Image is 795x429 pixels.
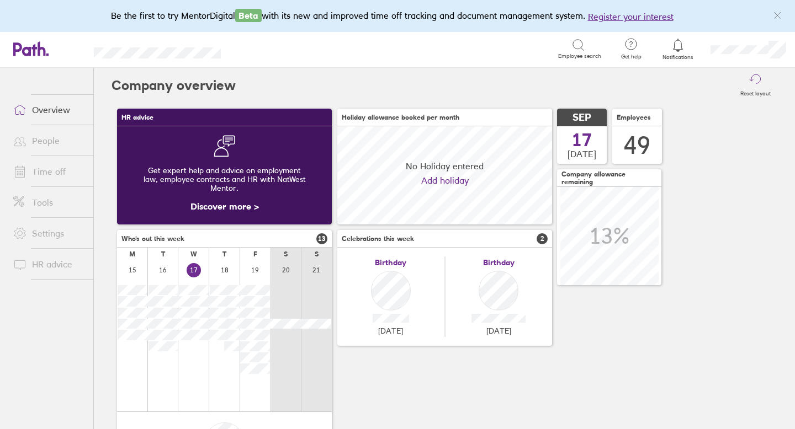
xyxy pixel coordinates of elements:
span: No Holiday entered [406,161,484,171]
a: Settings [4,222,93,244]
span: Birthday [483,258,515,267]
div: F [253,250,257,258]
span: SEP [573,112,591,124]
div: Be the first to try MentorDigital with its new and improved time off tracking and document manage... [111,9,685,23]
label: Reset layout [734,87,777,97]
span: Company allowance remaining [561,170,657,186]
a: Discover more > [190,201,259,212]
h2: Company overview [112,68,236,103]
a: Time off [4,160,93,183]
span: 17 [572,131,592,149]
button: Register your interest [588,10,674,23]
span: [DATE] [378,326,403,335]
span: Birthday [375,258,406,267]
a: Notifications [660,37,696,61]
button: Reset layout [734,68,777,103]
span: 13 [316,233,327,244]
div: Get expert help and advice on employment law, employee contracts and HR with NatWest Mentor. [126,157,323,201]
div: Search [251,44,279,53]
div: W [190,250,197,258]
span: Get help [613,53,649,60]
a: Overview [4,99,93,121]
span: Who's out this week [121,235,184,243]
a: Add holiday [421,175,469,185]
a: HR advice [4,253,93,275]
span: Notifications [660,54,696,61]
div: S [284,250,288,258]
span: Employees [617,114,651,121]
span: Employee search [558,53,601,60]
div: 49 [624,131,650,159]
a: People [4,130,93,152]
div: M [129,250,135,258]
span: [DATE] [486,326,511,335]
span: Beta [235,9,262,22]
span: Celebrations this week [342,235,414,243]
span: [DATE] [568,149,596,159]
a: Tools [4,191,93,213]
span: Holiday allowance booked per month [342,114,459,121]
div: T [161,250,165,258]
span: HR advice [121,114,153,121]
div: T [222,250,226,258]
span: 2 [537,233,548,244]
div: S [315,250,319,258]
